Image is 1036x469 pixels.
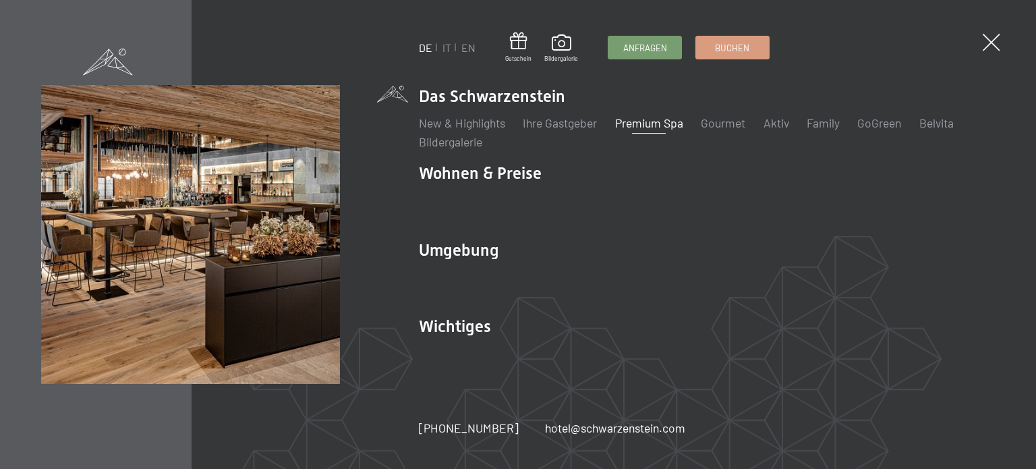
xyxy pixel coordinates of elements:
[545,420,685,437] a: hotel@schwarzenstein.com
[857,115,901,130] a: GoGreen
[615,115,683,130] a: Premium Spa
[919,115,954,130] a: Belvita
[419,115,505,130] a: New & Highlights
[696,36,769,59] a: Buchen
[608,36,681,59] a: Anfragen
[419,420,519,435] span: [PHONE_NUMBER]
[544,55,578,63] span: Bildergalerie
[701,115,745,130] a: Gourmet
[419,420,519,437] a: [PHONE_NUMBER]
[764,115,789,130] a: Aktiv
[419,41,432,54] a: DE
[715,42,749,54] span: Buchen
[505,55,531,63] span: Gutschein
[623,42,667,54] span: Anfragen
[419,134,482,149] a: Bildergalerie
[442,41,451,54] a: IT
[807,115,840,130] a: Family
[544,34,578,63] a: Bildergalerie
[523,115,597,130] a: Ihre Gastgeber
[505,32,531,63] a: Gutschein
[461,41,476,54] a: EN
